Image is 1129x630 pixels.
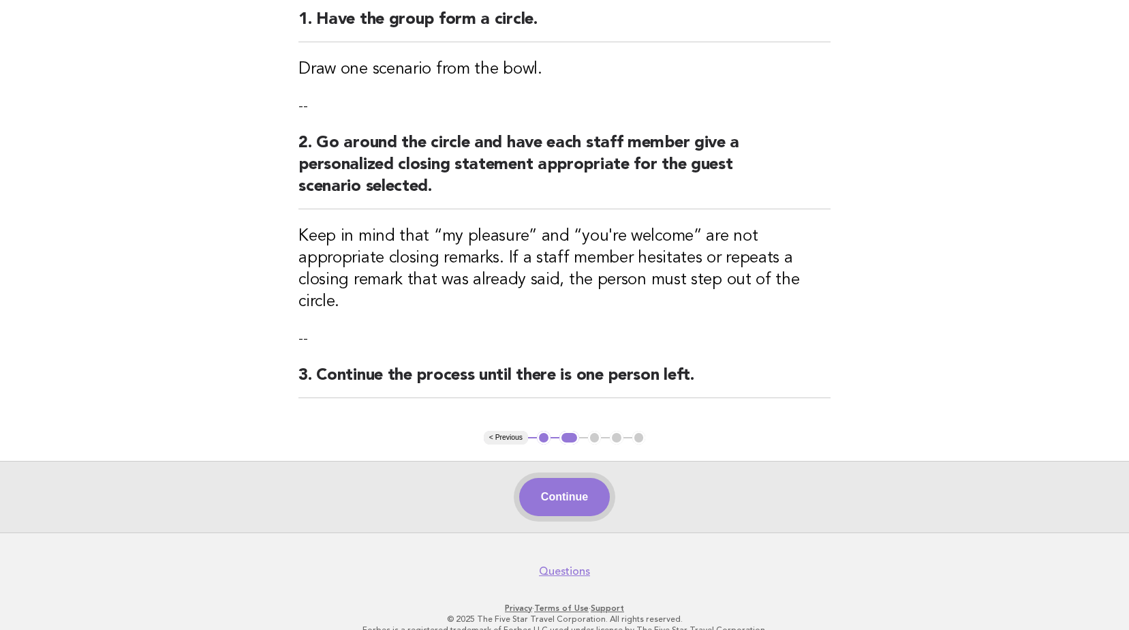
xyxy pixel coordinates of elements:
h2: 2. Go around the circle and have each staff member give a personalized closing statement appropri... [298,132,831,209]
h2: 3. Continue the process until there is one person left. [298,365,831,398]
a: Privacy [505,603,532,613]
h3: Draw one scenario from the bowl. [298,59,831,80]
button: Continue [519,478,610,516]
button: 1 [537,431,551,445]
p: -- [298,329,831,348]
p: -- [298,97,831,116]
h3: Keep in mind that “my pleasure” and “you're welcome” are not appropriate closing remarks. If a st... [298,226,831,313]
button: 2 [559,431,579,445]
a: Support [591,603,624,613]
h2: 1. Have the group form a circle. [298,9,831,42]
button: < Previous [484,431,528,445]
p: © 2025 The Five Star Travel Corporation. All rights reserved. [148,614,982,625]
a: Questions [539,565,590,578]
p: · · [148,603,982,614]
a: Terms of Use [534,603,589,613]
